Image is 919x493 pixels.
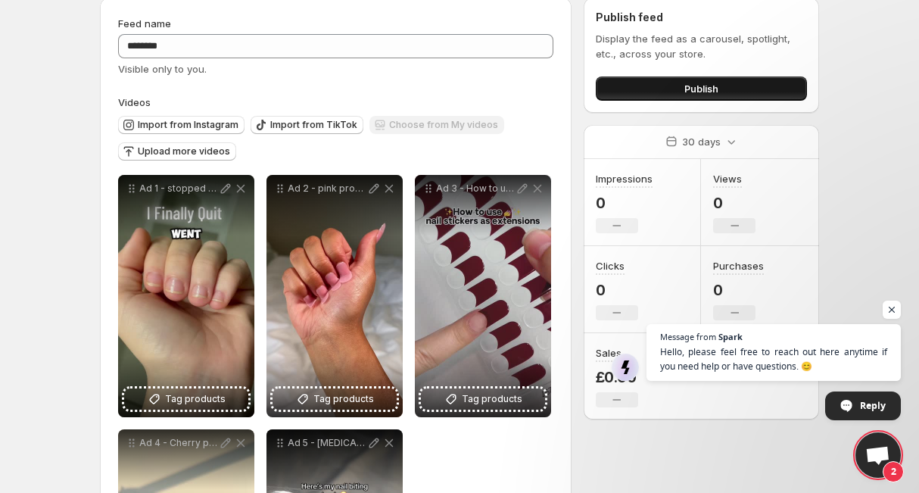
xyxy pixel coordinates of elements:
[165,392,226,407] span: Tag products
[713,194,755,212] p: 0
[596,258,625,273] h3: Clicks
[855,432,901,478] div: Open chat
[118,175,254,417] div: Ad 1 - stopped biting nailsTag products
[251,116,363,134] button: Import from TikTok
[313,392,374,407] span: Tag products
[288,183,366,195] p: Ad 2 - pink product demo
[596,368,638,386] p: £0.00
[660,345,887,373] span: Hello, please feel free to reach out here anytime if you need help or have questions. 😊
[596,194,653,212] p: 0
[462,392,522,407] span: Tag products
[139,437,218,449] p: Ad 4 - Cherry product demo
[138,145,230,158] span: Upload more videos
[713,258,764,273] h3: Purchases
[118,63,207,75] span: Visible only to you.
[139,183,218,195] p: Ad 1 - stopped biting nails
[415,175,551,417] div: Ad 3 - How to use as extensionsTag products
[288,437,366,449] p: Ad 5 - [MEDICAL_DATA] hack
[660,332,716,341] span: Message from
[684,81,718,96] span: Publish
[270,119,357,131] span: Import from TikTok
[883,461,904,482] span: 2
[436,183,515,195] p: Ad 3 - How to use as extensions
[596,345,621,360] h3: Sales
[713,281,764,299] p: 0
[596,171,653,186] h3: Impressions
[273,388,397,410] button: Tag products
[596,31,807,61] p: Display the feed as a carousel, spotlight, etc., across your store.
[596,76,807,101] button: Publish
[718,332,743,341] span: Spark
[596,10,807,25] h2: Publish feed
[124,388,248,410] button: Tag products
[138,119,238,131] span: Import from Instagram
[421,388,545,410] button: Tag products
[118,96,151,108] span: Videos
[682,134,721,149] p: 30 days
[266,175,403,417] div: Ad 2 - pink product demoTag products
[118,142,236,161] button: Upload more videos
[860,392,886,419] span: Reply
[596,281,638,299] p: 0
[118,17,171,30] span: Feed name
[118,116,245,134] button: Import from Instagram
[713,171,742,186] h3: Views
